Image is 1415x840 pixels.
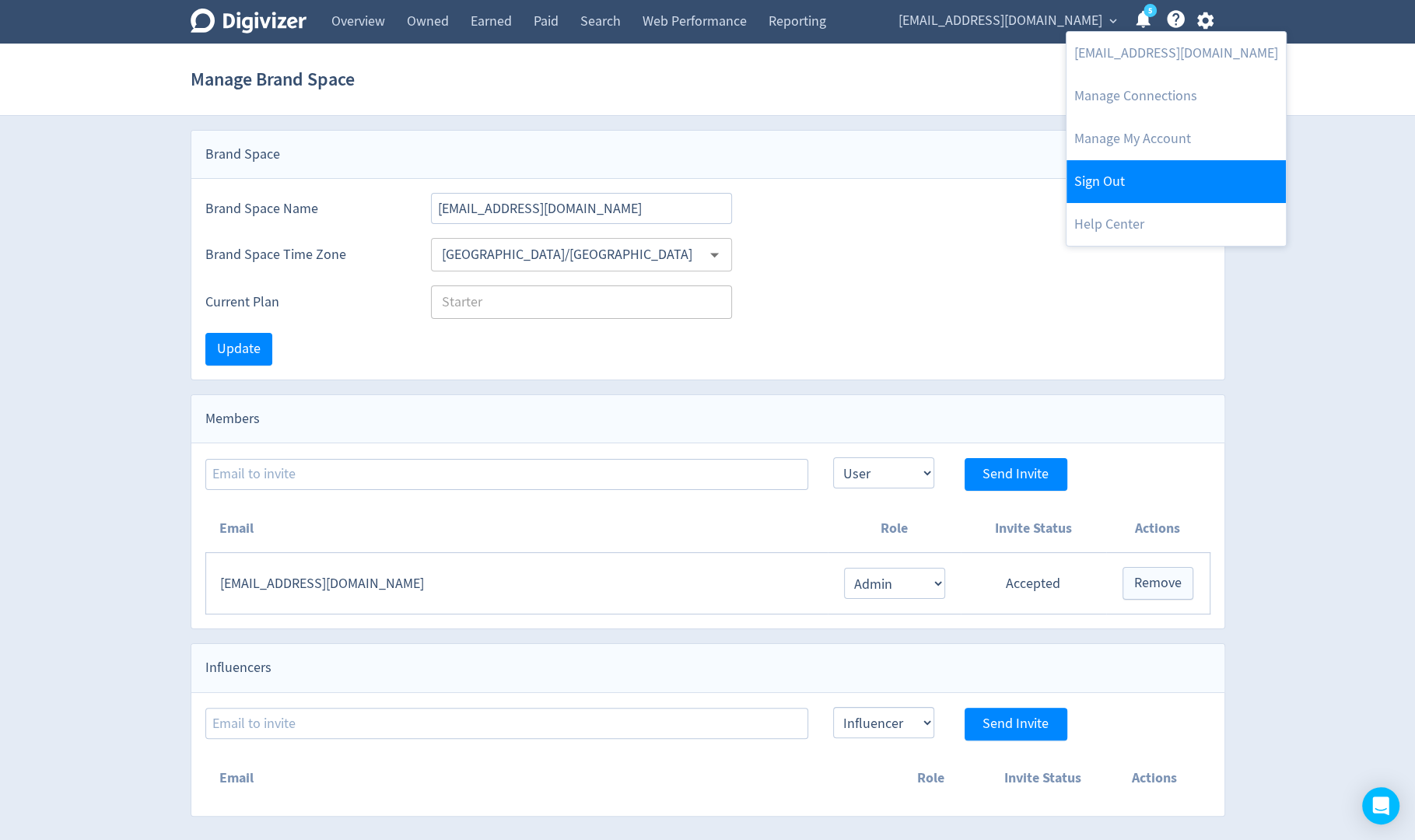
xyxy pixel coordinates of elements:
[1067,117,1286,160] a: Manage My Account
[1067,203,1286,246] a: Help Center
[1067,160,1286,203] a: Log out
[1067,32,1286,75] a: [EMAIL_ADDRESS][DOMAIN_NAME]
[1067,75,1286,117] a: Manage Connections
[1362,787,1399,824] div: Open Intercom Messenger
